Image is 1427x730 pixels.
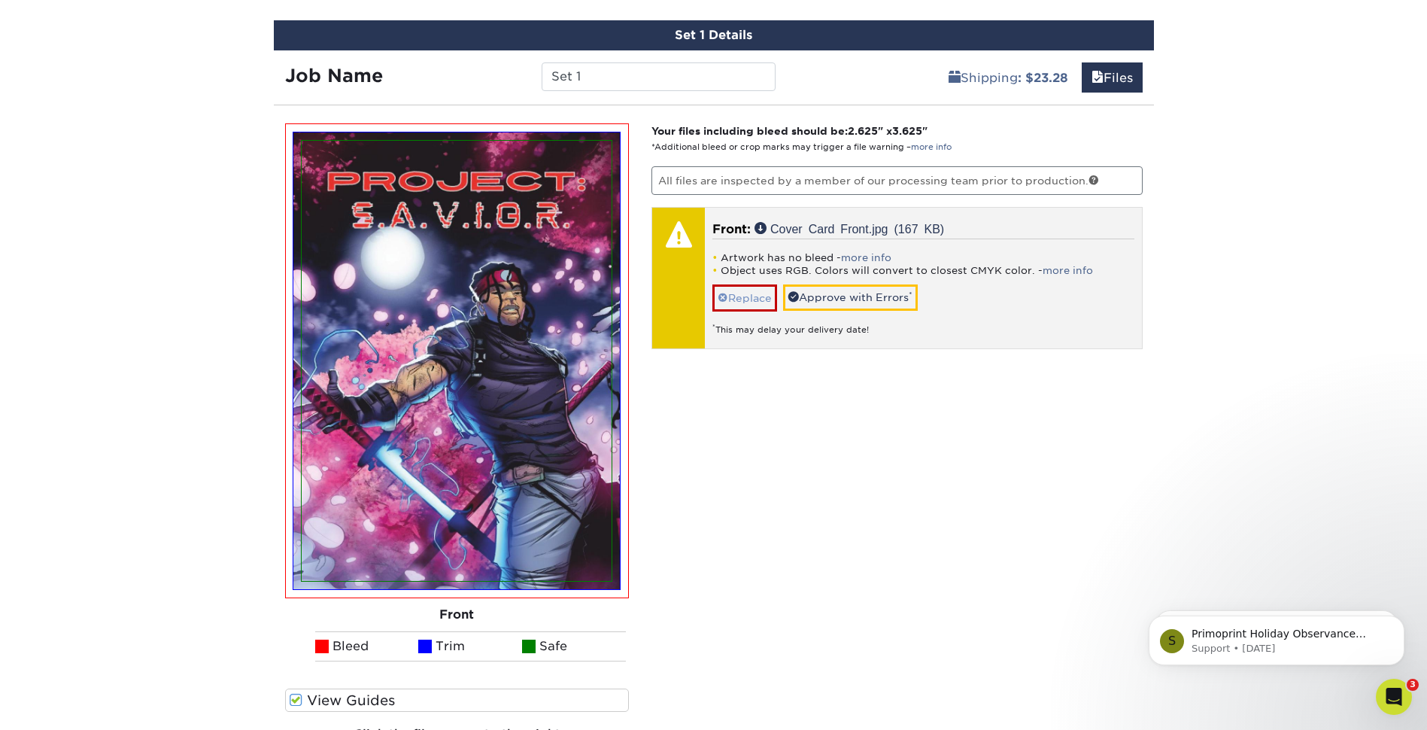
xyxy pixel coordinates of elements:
p: All files are inspected by a member of our processing team prior to production. [651,166,1143,195]
label: View Guides [285,689,630,712]
li: Artwork has no bleed - [712,251,1134,264]
li: Object uses RGB. Colors will convert to closest CMYK color. - [712,264,1134,277]
div: This may delay your delivery date! [712,312,1134,336]
strong: Your files including bleed should be: " x " [651,125,928,137]
a: more info [841,252,891,263]
a: Replace [712,284,777,311]
span: Front: [712,222,751,236]
span: files [1092,71,1104,85]
a: more info [1043,265,1093,276]
b: : $23.28 [1018,71,1068,85]
span: 3.625 [892,125,922,137]
li: Bleed [315,631,419,662]
div: Front [285,598,630,631]
a: Cover Card Front.jpg (167 KB) [754,222,944,234]
a: Approve with Errors* [783,284,918,310]
iframe: Intercom live chat [1376,679,1412,715]
li: Safe [522,631,626,662]
span: 2.625 [848,125,878,137]
iframe: Intercom notifications message [1126,584,1427,689]
div: Set 1 Details [274,20,1154,50]
span: 3 [1407,679,1419,691]
a: Shipping: $23.28 [939,62,1078,93]
span: shipping [949,71,961,85]
strong: Job Name [285,65,383,87]
li: Trim [418,631,522,662]
a: more info [911,142,952,152]
input: Enter a job name [542,62,776,91]
a: Files [1082,62,1143,93]
small: *Additional bleed or crop marks may trigger a file warning – [651,142,952,152]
